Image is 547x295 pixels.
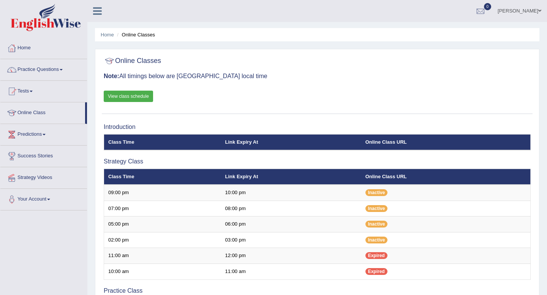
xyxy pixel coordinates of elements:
th: Online Class URL [361,169,531,185]
th: Class Time [104,134,221,150]
h3: Strategy Class [104,158,531,165]
a: Home [101,32,114,38]
span: 0 [484,3,492,10]
h3: Introduction [104,124,531,130]
td: 09:00 pm [104,185,221,201]
a: Predictions [0,124,87,143]
td: 03:00 pm [221,232,361,248]
td: 08:00 pm [221,201,361,217]
a: Online Class [0,102,85,121]
td: 11:00 am [221,264,361,280]
a: Success Stories [0,146,87,165]
td: 05:00 pm [104,217,221,232]
h2: Online Classes [104,55,161,67]
th: Online Class URL [361,134,531,150]
span: Inactive [365,189,388,196]
span: Inactive [365,221,388,228]
a: Strategy Videos [0,167,87,186]
h3: All timings below are [GEOGRAPHIC_DATA] local time [104,73,531,80]
a: Practice Questions [0,59,87,78]
a: Home [0,38,87,56]
b: Note: [104,73,119,79]
th: Link Expiry At [221,134,361,150]
th: Class Time [104,169,221,185]
td: 07:00 pm [104,201,221,217]
a: View class schedule [104,91,153,102]
th: Link Expiry At [221,169,361,185]
td: 11:00 am [104,248,221,264]
h3: Practice Class [104,287,531,294]
li: Online Classes [115,31,155,38]
span: Expired [365,268,387,275]
span: Inactive [365,205,388,212]
a: Tests [0,81,87,100]
td: 02:00 pm [104,232,221,248]
span: Inactive [365,237,388,243]
a: Your Account [0,189,87,208]
td: 10:00 am [104,264,221,280]
td: 12:00 pm [221,248,361,264]
td: 10:00 pm [221,185,361,201]
span: Expired [365,252,387,259]
td: 06:00 pm [221,217,361,232]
